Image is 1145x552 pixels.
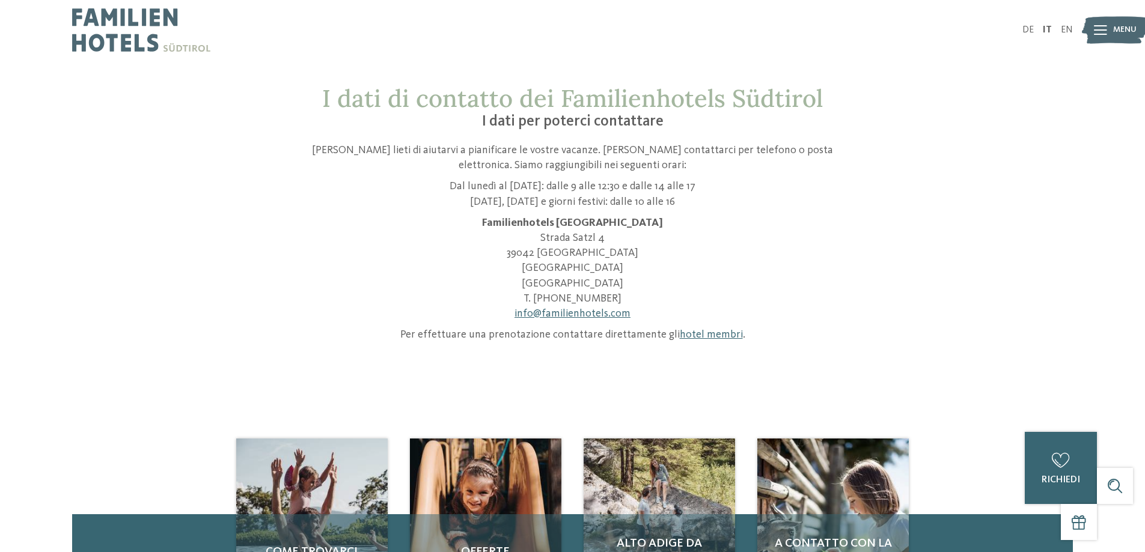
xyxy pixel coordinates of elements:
[1043,25,1052,35] a: IT
[482,217,663,228] strong: Familienhotels [GEOGRAPHIC_DATA]
[1113,24,1137,36] span: Menu
[1025,432,1097,504] a: richiedi
[1061,25,1073,35] a: EN
[514,308,631,319] a: info@familienhotels.com
[287,327,858,342] p: Per effettuare una prenotazione contattare direttamente gli .
[287,216,858,321] p: Strada Satzl 4 39042 [GEOGRAPHIC_DATA] [GEOGRAPHIC_DATA] [GEOGRAPHIC_DATA] T. [PHONE_NUMBER]
[322,83,823,114] span: I dati di contatto dei Familienhotels Südtirol
[287,143,858,173] p: [PERSON_NAME] lieti di aiutarvi a pianificare le vostre vacanze. [PERSON_NAME] contattarci per te...
[287,179,858,209] p: Dal lunedì al [DATE]: dalle 9 alle 12:30 e dalle 14 alle 17 [DATE], [DATE] e giorni festivi: dall...
[680,329,743,340] a: hotel membri
[1022,25,1034,35] a: DE
[1042,475,1080,485] span: richiedi
[482,114,664,129] span: I dati per poterci contattare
